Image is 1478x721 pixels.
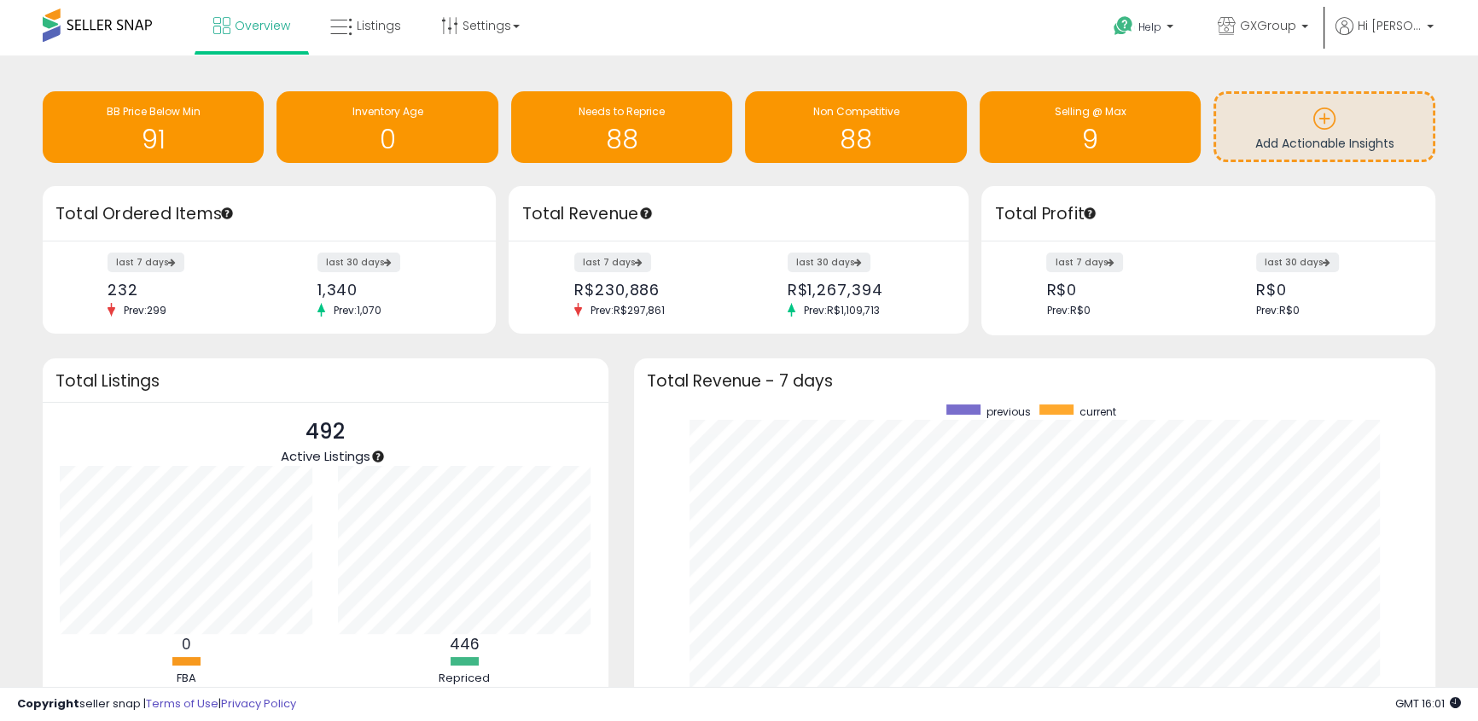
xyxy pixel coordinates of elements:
span: Non Competitive [813,104,899,119]
div: R$0 [1046,281,1196,299]
label: last 7 days [1046,253,1123,272]
span: 2025-08-15 16:01 GMT [1395,695,1461,712]
a: Terms of Use [146,695,218,712]
span: Inventory Age [352,104,423,119]
span: Listings [357,17,401,34]
a: Inventory Age 0 [276,91,498,163]
h3: Total Ordered Items [55,202,483,226]
div: seller snap | | [17,696,296,712]
span: Selling @ Max [1055,104,1126,119]
span: Help [1138,20,1161,34]
h3: Total Revenue [521,202,956,226]
div: Repriced [413,671,515,687]
span: current [1079,404,1116,419]
b: 446 [450,634,480,654]
a: BB Price Below Min 91 [43,91,264,163]
div: 1,340 [317,281,467,299]
span: previous [986,404,1031,419]
span: Prev: R$0 [1046,303,1090,317]
div: R$0 [1256,281,1405,299]
p: 492 [281,416,370,448]
a: Hi [PERSON_NAME] [1335,17,1434,55]
div: R$230,886 [574,281,726,299]
strong: Copyright [17,695,79,712]
label: last 30 days [788,253,870,272]
b: 0 [182,634,191,654]
h1: 88 [520,125,724,154]
label: last 30 days [1256,253,1339,272]
h1: 9 [988,125,1192,154]
label: last 30 days [317,253,400,272]
div: 232 [108,281,257,299]
h1: 91 [51,125,255,154]
a: Add Actionable Insights [1216,94,1432,160]
a: Non Competitive 88 [745,91,966,163]
h3: Total Profit [994,202,1422,226]
span: Prev: R$0 [1256,303,1300,317]
h1: 88 [754,125,957,154]
div: Tooltip anchor [638,206,654,221]
span: Overview [235,17,290,34]
h1: 0 [285,125,489,154]
a: Needs to Reprice 88 [511,91,732,163]
a: Help [1100,3,1190,55]
span: Needs to Reprice [579,104,665,119]
span: Prev: 1,070 [325,303,390,317]
span: Add Actionable Insights [1255,135,1394,152]
span: Active Listings [281,447,370,465]
div: FBA [135,671,237,687]
div: R$1,267,394 [788,281,940,299]
span: Prev: R$1,109,713 [795,303,888,317]
span: Prev: R$297,861 [582,303,673,317]
div: Tooltip anchor [1082,206,1097,221]
span: Prev: 299 [115,303,175,317]
b: 46 [455,686,474,706]
div: Tooltip anchor [370,449,386,464]
span: GXGroup [1240,17,1296,34]
label: last 7 days [108,253,184,272]
div: Tooltip anchor [219,206,235,221]
label: last 7 days [574,253,651,272]
span: Hi [PERSON_NAME] [1358,17,1422,34]
a: Selling @ Max 9 [980,91,1201,163]
b: 492 [172,686,201,706]
span: BB Price Below Min [107,104,201,119]
h3: Total Listings [55,375,596,387]
a: Privacy Policy [221,695,296,712]
i: Get Help [1113,15,1134,37]
h3: Total Revenue - 7 days [647,375,1423,387]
